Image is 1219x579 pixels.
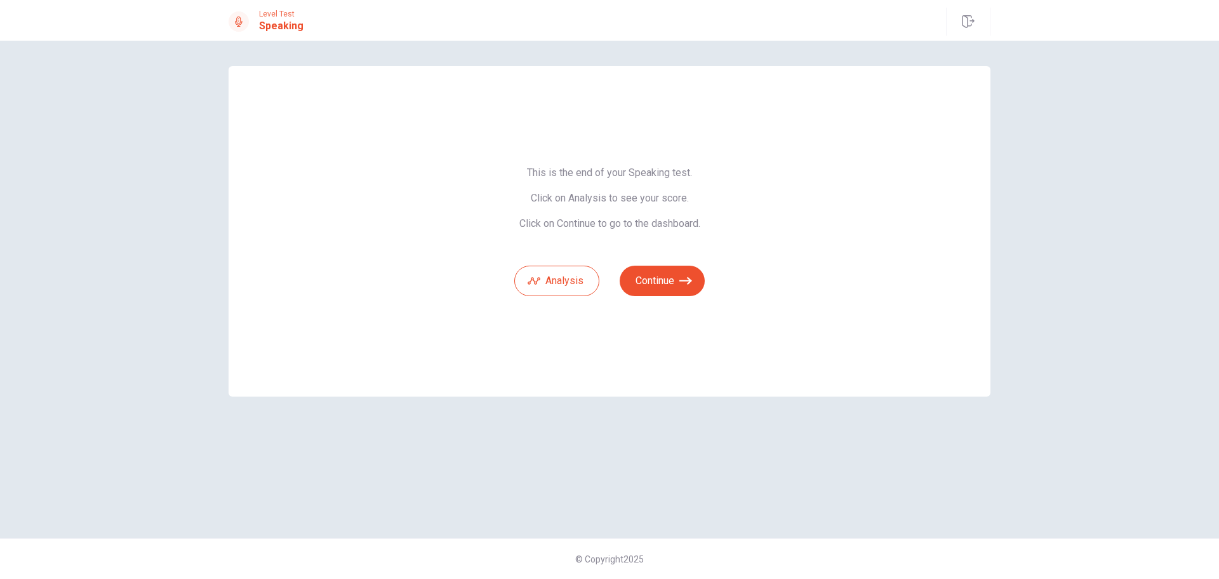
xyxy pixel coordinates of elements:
[259,10,303,18] span: Level Test
[575,554,644,564] span: © Copyright 2025
[514,167,705,230] span: This is the end of your Speaking test. Click on Analysis to see your score. Click on Continue to ...
[514,266,599,296] button: Analysis
[620,266,705,296] button: Continue
[259,18,303,34] h1: Speaking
